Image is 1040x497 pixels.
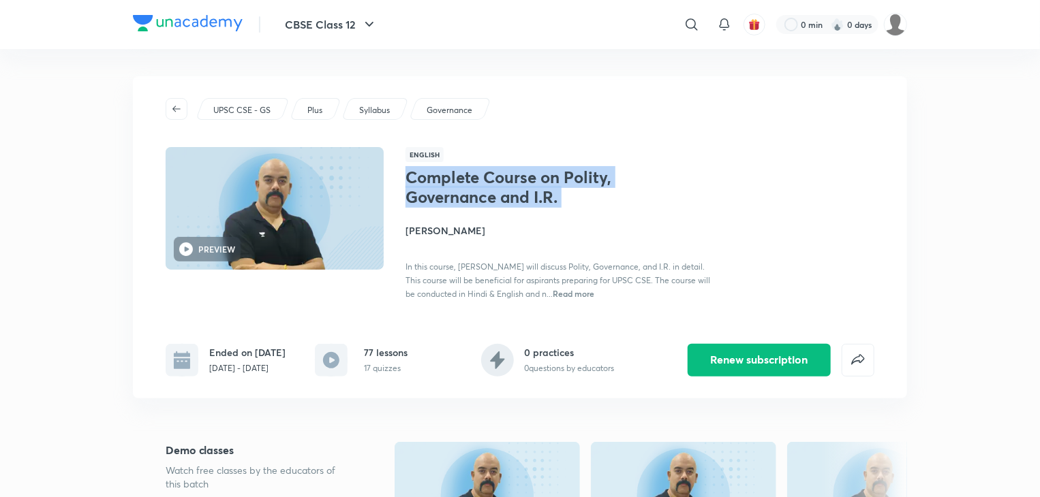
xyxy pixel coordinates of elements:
p: Syllabus [359,104,390,116]
h6: 77 lessons [364,345,408,359]
button: false [842,344,874,376]
button: CBSE Class 12 [277,11,386,38]
p: Plus [307,104,322,116]
img: AMMAR IMAM [884,13,907,36]
span: Read more [553,288,594,299]
p: Governance [427,104,472,116]
img: streak [831,18,844,31]
a: Governance [425,104,475,116]
p: 17 quizzes [364,362,408,374]
a: UPSC CSE - GS [211,104,273,116]
a: Plus [305,104,325,116]
h6: PREVIEW [198,243,235,255]
img: Thumbnail [164,146,386,271]
p: UPSC CSE - GS [213,104,271,116]
a: Company Logo [133,15,243,35]
img: avatar [748,18,761,31]
h5: Demo classes [166,442,351,458]
h1: Complete Course on Polity, Governance and I.R. [406,167,628,207]
button: avatar [744,14,765,35]
h4: [PERSON_NAME] [406,223,711,238]
span: In this course, [PERSON_NAME] will discuss Polity, Governance, and I.R. in detail. This course wi... [406,261,710,299]
img: Company Logo [133,15,243,31]
p: 0 questions by educators [525,362,615,374]
a: Syllabus [357,104,393,116]
button: Renew subscription [688,344,831,376]
p: Watch free classes by the educators of this batch [166,464,351,491]
h6: 0 practices [525,345,615,359]
p: [DATE] - [DATE] [209,362,286,374]
h6: Ended on [DATE] [209,345,286,359]
span: English [406,147,444,162]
